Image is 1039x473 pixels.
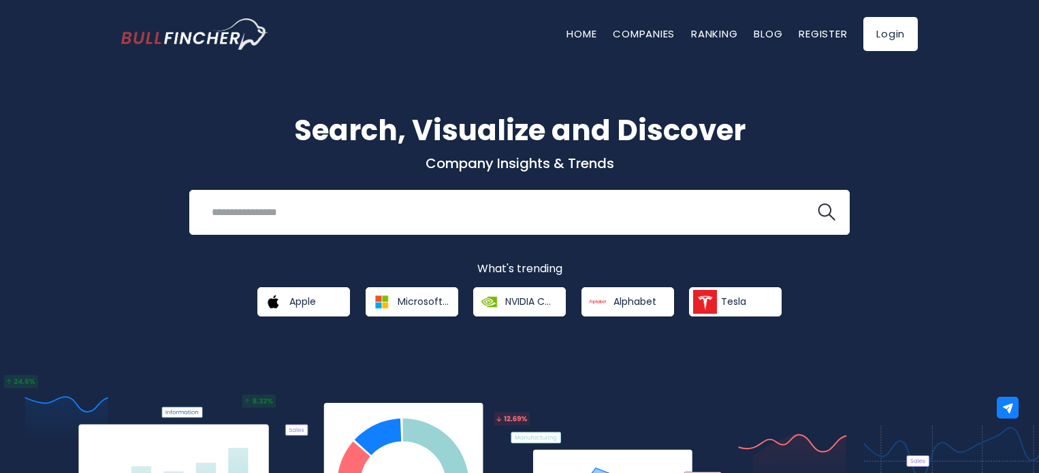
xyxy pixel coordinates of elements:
[566,27,596,41] a: Home
[398,295,449,308] span: Microsoft Corporation
[754,27,782,41] a: Blog
[721,295,746,308] span: Tesla
[366,287,458,316] a: Microsoft Corporation
[289,295,316,308] span: Apple
[121,154,918,172] p: Company Insights & Trends
[121,262,918,276] p: What's trending
[581,287,674,316] a: Alphabet
[257,287,350,316] a: Apple
[505,295,556,308] span: NVIDIA Corporation
[691,27,737,41] a: Ranking
[689,287,782,316] a: Tesla
[613,295,656,308] span: Alphabet
[863,17,918,51] a: Login
[121,18,268,50] img: Bullfincher logo
[613,27,675,41] a: Companies
[121,109,918,152] h1: Search, Visualize and Discover
[799,27,847,41] a: Register
[818,203,835,221] img: search icon
[121,18,268,50] a: Go to homepage
[473,287,566,316] a: NVIDIA Corporation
